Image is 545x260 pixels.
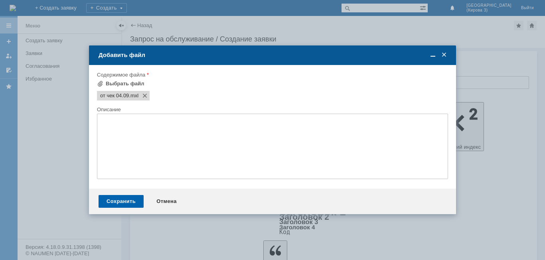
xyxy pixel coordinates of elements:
div: Добавить файл [99,51,448,59]
div: Содержимое файла [97,72,446,77]
span: от чек 04.09.mxl [129,93,138,99]
span: Закрыть [440,51,448,59]
div: Выбрать файл [106,81,144,87]
div: Описание [97,107,446,112]
span: от чек 04.09.mxl [100,93,129,99]
span: Свернуть (Ctrl + M) [429,51,437,59]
